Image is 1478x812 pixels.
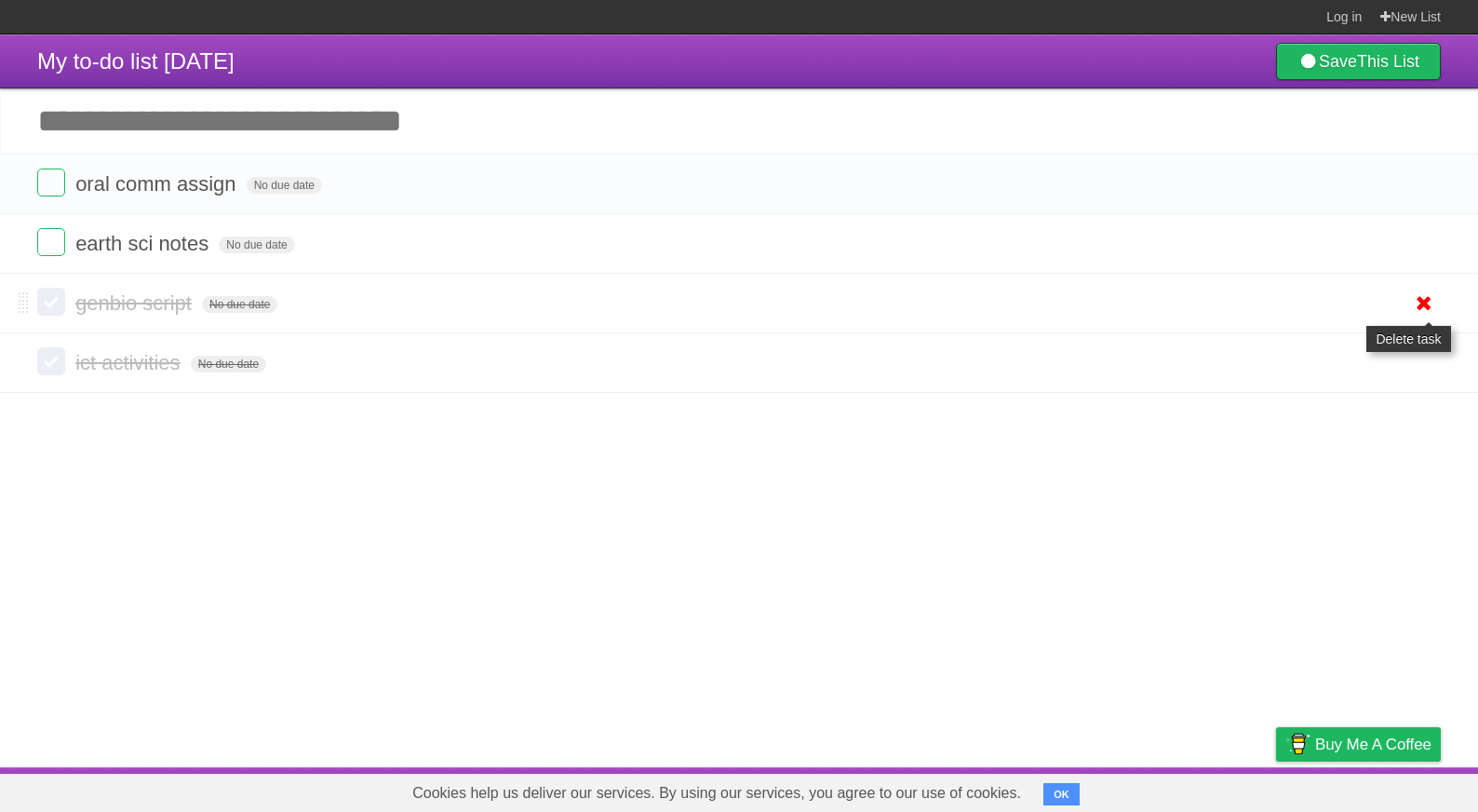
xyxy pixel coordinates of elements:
[1285,728,1310,760] img: Buy me a coffee
[394,775,1040,812] span: Cookies help us deliver our services. By using our services, you agree to our use of cookies.
[1043,783,1080,805] button: OK
[1090,772,1165,807] a: Developers
[1252,772,1300,807] a: Privacy
[75,291,196,315] span: genbio script
[247,177,322,194] span: No due date
[1028,772,1068,807] a: About
[75,232,213,255] span: earth sci notes
[37,228,65,256] label: Done
[219,237,294,253] span: No due date
[1315,728,1431,761] span: Buy me a coffee
[1276,43,1441,80] a: SaveThis List
[1189,772,1229,807] a: Terms
[1276,727,1441,762] a: Buy me a coffee
[75,172,240,196] span: oral comm assign
[202,296,277,313] span: No due date
[75,351,184,374] span: ict activities
[1323,772,1441,807] a: Suggest a feature
[37,48,235,74] span: My to-do list [DATE]
[191,356,266,372] span: No due date
[1357,52,1419,71] b: This List
[37,347,65,375] label: Done
[37,288,65,316] label: Done
[37,169,65,196] label: Done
